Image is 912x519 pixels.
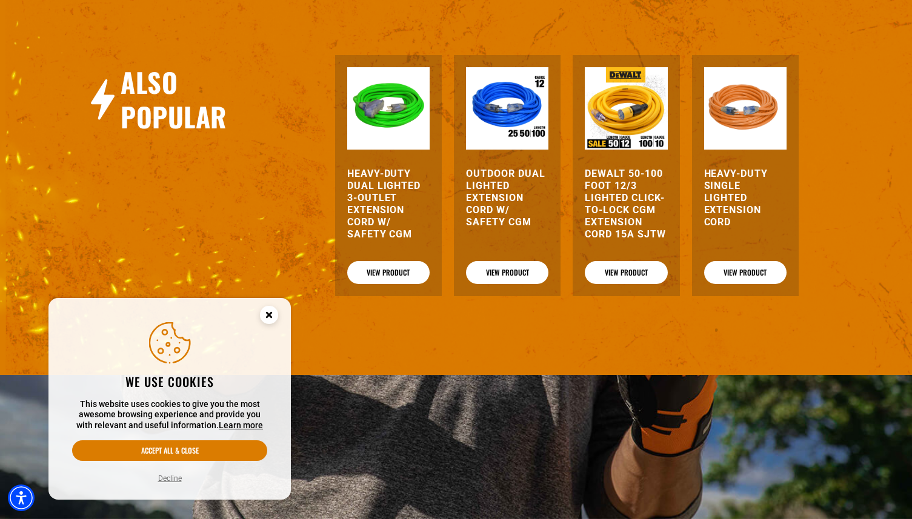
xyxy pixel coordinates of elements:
[72,374,267,389] h2: We use cookies
[704,168,787,228] a: Heavy-Duty Single Lighted Extension Cord
[347,168,430,240] a: Heavy-Duty Dual Lighted 3-Outlet Extension Cord w/ Safety CGM
[72,440,267,461] button: Accept all & close
[347,67,430,150] img: neon green
[219,420,263,430] a: This website uses cookies to give you the most awesome browsing experience and provide you with r...
[585,67,667,150] img: DEWALT 50-100 foot 12/3 Lighted Click-to-Lock CGM Extension Cord 15A SJTW
[121,65,280,134] h2: Also Popular
[48,298,291,500] aside: Cookie Consent
[8,484,35,511] div: Accessibility Menu
[466,67,548,150] img: Outdoor Dual Lighted Extension Cord w/ Safety CGM
[704,261,787,284] a: View Product
[585,168,667,240] a: DEWALT 50-100 foot 12/3 Lighted Click-to-Lock CGM Extension Cord 15A SJTW
[247,298,291,336] button: Close this option
[72,399,267,431] p: This website uses cookies to give you the most awesome browsing experience and provide you with r...
[155,472,185,484] button: Decline
[466,261,548,284] a: View Product
[585,261,667,284] a: View Product
[347,261,430,284] a: View Product
[704,67,787,150] img: orange
[466,168,548,228] a: Outdoor Dual Lighted Extension Cord w/ Safety CGM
